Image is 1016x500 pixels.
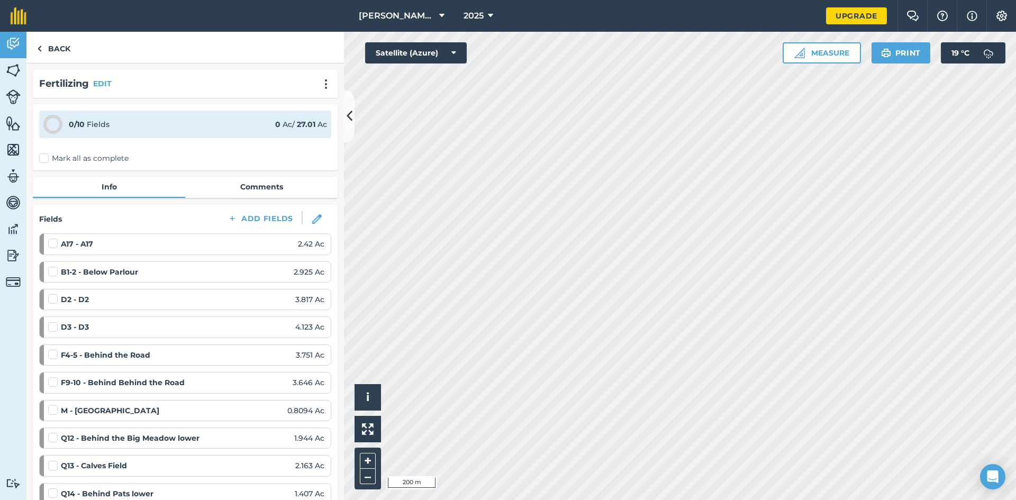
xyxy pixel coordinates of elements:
[978,42,999,63] img: svg+xml;base64,PD94bWwgdmVyc2lvbj0iMS4wIiBlbmNvZGluZz0idXRmLTgiPz4KPCEtLSBHZW5lcmF0b3I6IEFkb2JlIE...
[275,120,280,129] strong: 0
[936,11,949,21] img: A question mark icon
[61,405,159,416] strong: M - [GEOGRAPHIC_DATA]
[294,432,324,444] span: 1.944 Ac
[287,405,324,416] span: 0.8094 Ac
[6,142,21,158] img: svg+xml;base64,PHN2ZyB4bWxucz0iaHR0cDovL3d3dy53My5vcmcvMjAwMC9zdmciIHdpZHRoPSI1NiIgaGVpZ2h0PSI2MC...
[951,42,969,63] span: 19 ° C
[39,153,129,164] label: Mark all as complete
[359,10,435,22] span: [PERSON_NAME] Farm
[881,47,891,59] img: svg+xml;base64,PHN2ZyB4bWxucz0iaHR0cDovL3d3dy53My5vcmcvMjAwMC9zdmciIHdpZHRoPSIxOSIgaGVpZ2h0PSIyNC...
[6,168,21,184] img: svg+xml;base64,PD94bWwgdmVyc2lvbj0iMS4wIiBlbmNvZGluZz0idXRmLTgiPz4KPCEtLSBHZW5lcmF0b3I6IEFkb2JlIE...
[967,10,977,22] img: svg+xml;base64,PHN2ZyB4bWxucz0iaHR0cDovL3d3dy53My5vcmcvMjAwMC9zdmciIHdpZHRoPSIxNyIgaGVpZ2h0PSIxNy...
[61,349,150,361] strong: F4-5 - Behind the Road
[995,11,1008,21] img: A cog icon
[320,79,332,89] img: svg+xml;base64,PHN2ZyB4bWxucz0iaHR0cDovL3d3dy53My5vcmcvMjAwMC9zdmciIHdpZHRoPSIyMCIgaGVpZ2h0PSIyNC...
[39,76,89,92] h2: Fertilizing
[297,120,315,129] strong: 27.01
[26,32,81,63] a: Back
[872,42,931,63] button: Print
[69,119,110,130] div: Fields
[794,48,805,58] img: Ruler icon
[360,453,376,469] button: +
[61,266,138,278] strong: B1-2 - Below Parlour
[61,460,127,471] strong: Q13 - Calves Field
[980,464,1005,489] div: Open Intercom Messenger
[185,177,338,197] a: Comments
[37,42,42,55] img: svg+xml;base64,PHN2ZyB4bWxucz0iaHR0cDovL3d3dy53My5vcmcvMjAwMC9zdmciIHdpZHRoPSI5IiBoZWlnaHQ9IjI0Ii...
[355,384,381,411] button: i
[61,321,89,333] strong: D3 - D3
[219,211,302,226] button: Add Fields
[365,42,467,63] button: Satellite (Azure)
[93,78,112,89] button: EDIT
[360,469,376,484] button: –
[61,294,89,305] strong: D2 - D2
[783,42,861,63] button: Measure
[6,36,21,52] img: svg+xml;base64,PD94bWwgdmVyc2lvbj0iMS4wIiBlbmNvZGluZz0idXRmLTgiPz4KPCEtLSBHZW5lcmF0b3I6IEFkb2JlIE...
[11,7,26,24] img: fieldmargin Logo
[906,11,919,21] img: Two speech bubbles overlapping with the left bubble in the forefront
[294,266,324,278] span: 2.925 Ac
[39,213,62,225] h4: Fields
[295,488,324,499] span: 1.407 Ac
[464,10,484,22] span: 2025
[6,221,21,237] img: svg+xml;base64,PD94bWwgdmVyc2lvbj0iMS4wIiBlbmNvZGluZz0idXRmLTgiPz4KPCEtLSBHZW5lcmF0b3I6IEFkb2JlIE...
[312,214,322,224] img: svg+xml;base64,PHN2ZyB3aWR0aD0iMTgiIGhlaWdodD0iMTgiIHZpZXdCb3g9IjAgMCAxOCAxOCIgZmlsbD0ibm9uZSIgeG...
[298,238,324,250] span: 2.42 Ac
[6,89,21,104] img: svg+xml;base64,PD94bWwgdmVyc2lvbj0iMS4wIiBlbmNvZGluZz0idXRmLTgiPz4KPCEtLSBHZW5lcmF0b3I6IEFkb2JlIE...
[6,275,21,289] img: svg+xml;base64,PD94bWwgdmVyc2lvbj0iMS4wIiBlbmNvZGluZz0idXRmLTgiPz4KPCEtLSBHZW5lcmF0b3I6IEFkb2JlIE...
[295,460,324,471] span: 2.163 Ac
[61,488,153,499] strong: Q14 - Behind Pats lower
[295,294,324,305] span: 3.817 Ac
[6,248,21,263] img: svg+xml;base64,PD94bWwgdmVyc2lvbj0iMS4wIiBlbmNvZGluZz0idXRmLTgiPz4KPCEtLSBHZW5lcmF0b3I6IEFkb2JlIE...
[69,120,85,129] strong: 0 / 10
[941,42,1005,63] button: 19 °C
[295,321,324,333] span: 4.123 Ac
[826,7,887,24] a: Upgrade
[6,62,21,78] img: svg+xml;base64,PHN2ZyB4bWxucz0iaHR0cDovL3d3dy53My5vcmcvMjAwMC9zdmciIHdpZHRoPSI1NiIgaGVpZ2h0PSI2MC...
[61,377,185,388] strong: F9-10 - Behind Behind the Road
[362,423,374,435] img: Four arrows, one pointing top left, one top right, one bottom right and the last bottom left
[33,177,185,197] a: Info
[6,195,21,211] img: svg+xml;base64,PD94bWwgdmVyc2lvbj0iMS4wIiBlbmNvZGluZz0idXRmLTgiPz4KPCEtLSBHZW5lcmF0b3I6IEFkb2JlIE...
[366,390,369,404] span: i
[293,377,324,388] span: 3.646 Ac
[6,478,21,488] img: svg+xml;base64,PD94bWwgdmVyc2lvbj0iMS4wIiBlbmNvZGluZz0idXRmLTgiPz4KPCEtLSBHZW5lcmF0b3I6IEFkb2JlIE...
[6,115,21,131] img: svg+xml;base64,PHN2ZyB4bWxucz0iaHR0cDovL3d3dy53My5vcmcvMjAwMC9zdmciIHdpZHRoPSI1NiIgaGVpZ2h0PSI2MC...
[61,432,199,444] strong: Q12 - Behind the Big Meadow lower
[296,349,324,361] span: 3.751 Ac
[275,119,327,130] div: Ac / Ac
[61,238,93,250] strong: A17 - A17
